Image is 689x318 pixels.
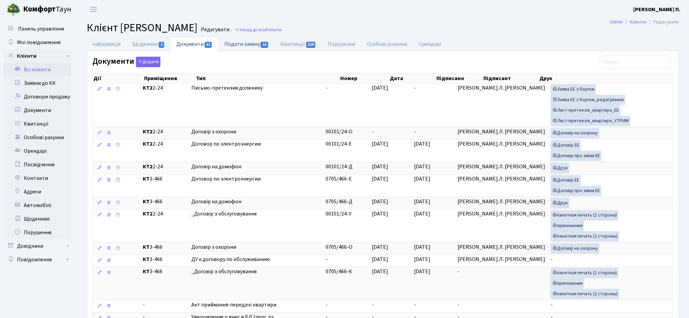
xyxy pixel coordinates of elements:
[647,18,679,26] li: Редагувати
[3,49,71,63] a: Клієнти
[551,105,621,116] a: Лист-претензія_квартира_ЕЕ
[551,151,602,161] a: Договір про зміни ЕЕ
[171,37,218,51] a: Документи
[191,301,320,309] span: Акт приймання-передачі квартири
[326,84,328,92] span: -
[413,37,447,51] a: Орендарі
[551,243,600,254] a: Договір на охорону
[143,268,186,276] span: 3-466
[551,289,619,299] a: пакетная печать (2 стороны)
[326,198,352,205] span: 0705/466-Д
[458,256,545,263] span: [PERSON_NAME].Л. [PERSON_NAME]
[551,95,625,105] a: Заява ЕЕ з боргом_редагування
[3,117,71,131] a: Квитанції
[191,243,320,251] span: Договір з охорони
[458,140,545,148] span: [PERSON_NAME].Л. [PERSON_NAME]
[266,26,281,33] span: Клієнти
[414,243,430,251] span: [DATE]
[3,239,71,253] a: Довідники
[219,37,275,51] a: Подати заявку
[143,198,150,205] b: КТ
[551,163,570,173] a: Друк
[630,18,647,25] a: Клієнти
[414,84,416,92] span: -
[361,37,413,51] a: Особові рахунки
[326,243,352,251] span: 0705/466-О
[3,36,71,49] a: Мої повідомлення
[306,42,316,48] span: 219
[191,175,320,183] span: Договор по электроэнергии
[372,198,389,205] span: [DATE]
[134,56,160,68] a: Додати
[143,256,186,263] span: 3-466
[414,256,430,263] span: [DATE]
[143,301,186,309] span: -
[3,90,71,104] a: Договори продажу
[143,128,153,135] b: КТ2
[235,26,281,33] a: Назад до всіхКлієнти
[551,140,581,151] a: Договір ЕЕ
[195,74,339,83] th: Тип
[143,163,153,170] b: КТ2
[414,210,430,218] span: [DATE]
[372,243,389,251] span: [DATE]
[414,140,430,148] span: [DATE]
[551,175,581,186] a: Договір ЕЕ
[275,37,322,51] a: Квитанції
[143,210,153,218] b: КТ2
[551,210,619,221] a: пакетная печать (1 сторона)
[634,5,681,14] a: [PERSON_NAME] П.
[551,231,619,242] a: пакетная печать (2 стороны)
[3,226,71,239] a: Порушення
[326,163,352,170] span: 00101/24-Д
[551,278,584,289] a: приложения
[191,128,320,136] span: Договір з охорони
[551,256,553,263] span: -
[326,268,352,275] span: 0705/466-К
[143,243,150,251] b: КТ
[87,20,197,36] span: Клієнт [PERSON_NAME]
[143,74,195,83] th: Приміщення
[326,301,328,308] span: -
[414,198,430,205] span: [DATE]
[414,163,430,170] span: [DATE]
[414,268,430,275] span: [DATE]
[458,128,545,135] span: [PERSON_NAME].Л. [PERSON_NAME]
[326,210,351,218] span: 00101/24-У
[3,253,71,266] a: Повідомлення
[372,84,389,92] span: [DATE]
[191,210,320,218] span: _Договір з обслуговування
[143,84,186,92] span: 2-24
[340,74,389,83] th: Номер
[191,140,320,148] span: Договор по электроэнергии
[3,22,71,36] a: Панель управління
[483,74,539,83] th: Підписант
[322,37,361,51] a: Порушення
[600,15,689,29] nav: breadcrumb
[326,140,352,148] span: 00101/24-Е
[539,74,673,83] th: Друк
[261,42,268,48] span: 21
[159,42,164,48] span: 2
[136,57,160,67] button: Документи
[23,4,56,15] b: Комфорт
[551,268,619,278] a: пакетная печать (1 сторона)
[372,175,389,183] span: [DATE]
[191,256,320,263] span: ДУ к договору по обслуживанию
[634,6,681,13] b: [PERSON_NAME] П.
[551,116,631,126] a: Лист-претензія_квартира_УТРИМ
[85,4,102,15] button: Переключити навігацію
[3,76,71,90] a: Заявки до КК
[551,301,553,308] span: -
[436,74,483,83] th: Підписано
[205,42,212,48] span: 12
[458,163,545,170] span: [PERSON_NAME].Л. [PERSON_NAME]
[126,37,171,51] a: Щоденник
[458,243,545,251] span: [PERSON_NAME].Л. [PERSON_NAME]
[3,158,71,171] a: Посвідчення
[3,171,71,185] a: Контакти
[3,104,71,117] a: Документи
[551,198,570,208] a: Друк
[599,56,672,69] input: Пошук...
[372,163,389,170] span: [DATE]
